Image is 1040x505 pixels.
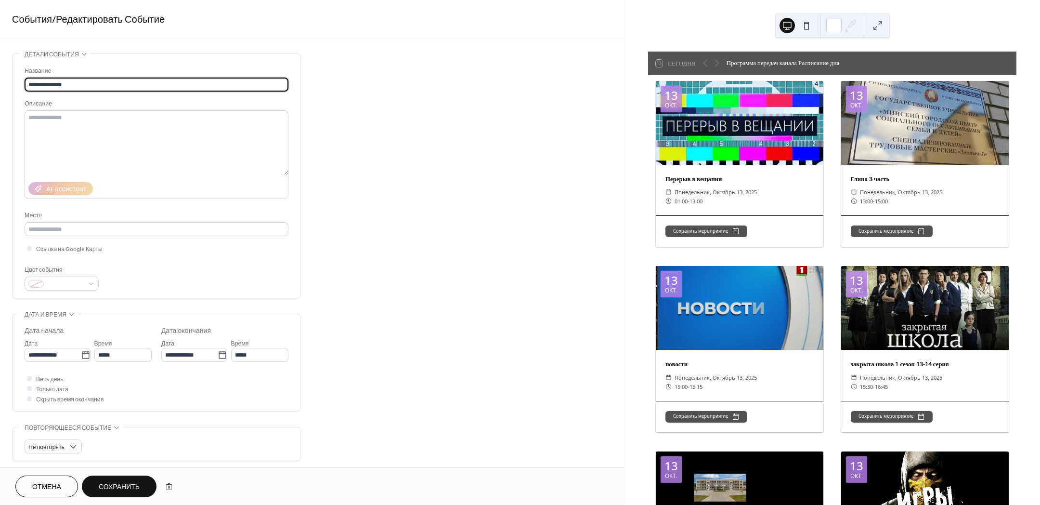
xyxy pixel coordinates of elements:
div: Перерыв в вещании [656,174,823,184]
span: 01:00 [675,197,688,206]
span: Сохранить [99,482,140,492]
span: Детали события [25,50,79,60]
span: Только дата [36,385,68,395]
div: ​ [665,197,672,206]
div: 13 [850,275,863,286]
span: Ссылка на Google Карты [36,244,103,254]
div: закрыта школа 1 сезон 13-14 серия [841,359,1009,369]
div: Дата начала [25,326,64,336]
div: окт. [850,288,863,293]
div: 13 [664,460,678,472]
span: Время [231,339,249,349]
span: Весь день [36,374,64,385]
div: Глина 3 часть [841,174,1009,184]
span: Дата [25,339,38,349]
span: Повторяющееся событие [25,423,111,433]
div: ​ [665,187,672,197]
div: ​ [665,373,672,382]
span: Дата и время [25,310,66,320]
span: - [873,382,875,391]
span: 15:30 [860,382,873,391]
span: понедельник, октябрь 13, 2025 [860,373,942,382]
div: ​ [851,382,857,391]
div: 13 [850,90,863,101]
button: Сохранить мероприятие [665,411,747,423]
span: - [688,382,689,391]
div: Место [25,211,286,221]
div: окт. [665,288,677,293]
span: - [688,197,689,206]
button: Сохранить мероприятие [665,226,747,237]
div: окт. [665,473,677,479]
span: Время [94,339,112,349]
div: Программа передач канала Расписание дня [727,58,839,67]
button: Отмена [15,476,78,497]
div: 13 [664,90,678,101]
a: События [12,11,52,29]
span: Скрыть время окончания [36,395,104,405]
div: окт. [850,103,863,108]
span: Отмена [32,482,61,492]
div: Дата окончания [161,326,211,336]
span: Не повторять [28,442,65,453]
span: Дата [161,339,174,349]
div: Цвет события [25,265,97,275]
div: 13 [850,460,863,472]
span: понедельник, октябрь 13, 2025 [860,187,942,197]
div: Описание [25,99,286,109]
button: Сохранить мероприятие [851,226,933,237]
div: новости [656,359,823,369]
button: Сохранить мероприятие [851,411,933,423]
span: 16:45 [875,382,888,391]
span: понедельник, октябрь 13, 2025 [675,187,757,197]
span: 13:00 [689,197,702,206]
div: Название [25,66,286,76]
span: 15:00 [675,382,688,391]
span: 13:00 [860,197,873,206]
span: понедельник, октябрь 13, 2025 [675,373,757,382]
span: - [873,197,875,206]
span: / Редактировать Событие [52,11,165,29]
div: окт. [850,473,863,479]
div: ​ [851,197,857,206]
div: ​ [665,382,672,391]
button: Сохранить [82,476,156,497]
span: 15:15 [689,382,702,391]
span: 15:00 [875,197,888,206]
div: ​ [851,373,857,382]
div: ​ [851,187,857,197]
div: окт. [665,103,677,108]
div: 13 [664,275,678,286]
